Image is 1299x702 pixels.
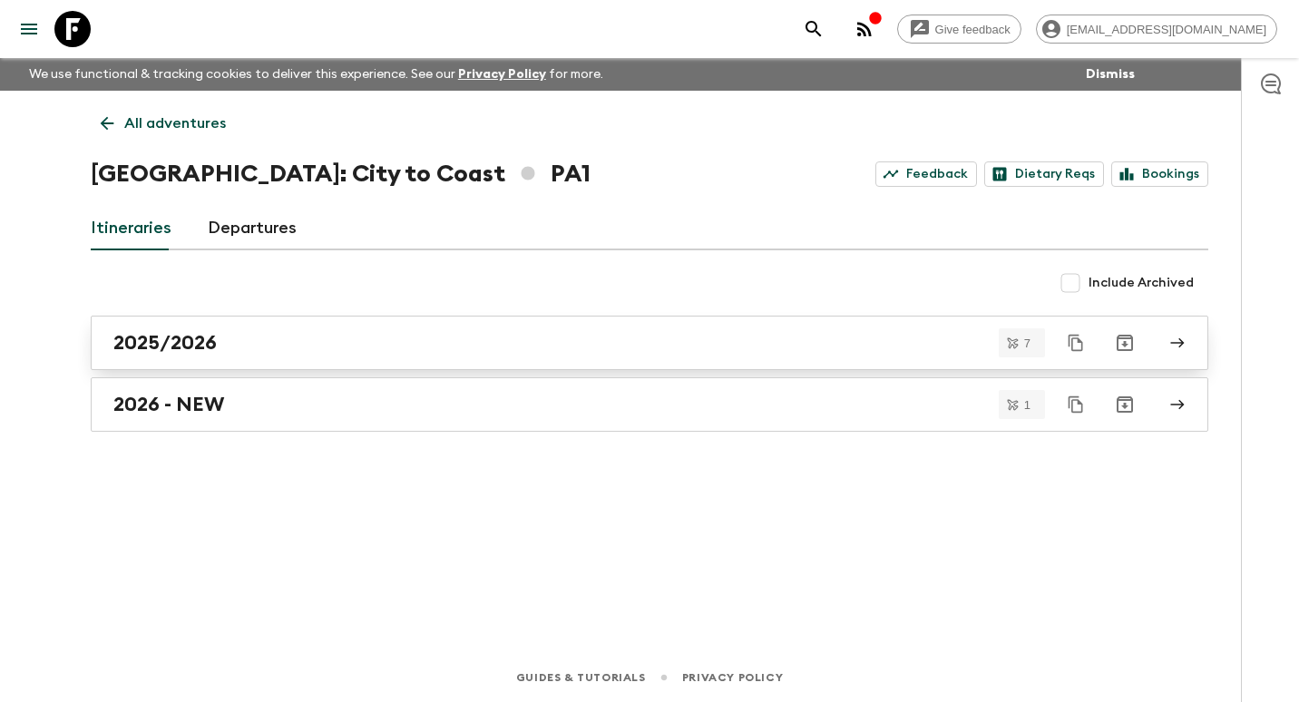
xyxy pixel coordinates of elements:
[124,112,226,134] p: All adventures
[91,156,591,192] h1: [GEOGRAPHIC_DATA]: City to Coast PA1
[1107,386,1143,423] button: Archive
[1081,62,1139,87] button: Dismiss
[1057,23,1276,36] span: [EMAIL_ADDRESS][DOMAIN_NAME]
[984,161,1104,187] a: Dietary Reqs
[875,161,977,187] a: Feedback
[1060,388,1092,421] button: Duplicate
[458,68,546,81] a: Privacy Policy
[1089,274,1194,292] span: Include Archived
[113,393,224,416] h2: 2026 - NEW
[91,207,171,250] a: Itineraries
[1036,15,1277,44] div: [EMAIL_ADDRESS][DOMAIN_NAME]
[1111,161,1208,187] a: Bookings
[1013,399,1041,411] span: 1
[208,207,297,250] a: Departures
[1013,337,1041,349] span: 7
[22,58,610,91] p: We use functional & tracking cookies to deliver this experience. See our for more.
[91,316,1208,370] a: 2025/2026
[1060,327,1092,359] button: Duplicate
[91,377,1208,432] a: 2026 - NEW
[113,331,217,355] h2: 2025/2026
[11,11,47,47] button: menu
[925,23,1021,36] span: Give feedback
[897,15,1021,44] a: Give feedback
[1107,325,1143,361] button: Archive
[516,668,646,687] a: Guides & Tutorials
[91,105,236,141] a: All adventures
[796,11,832,47] button: search adventures
[682,668,783,687] a: Privacy Policy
